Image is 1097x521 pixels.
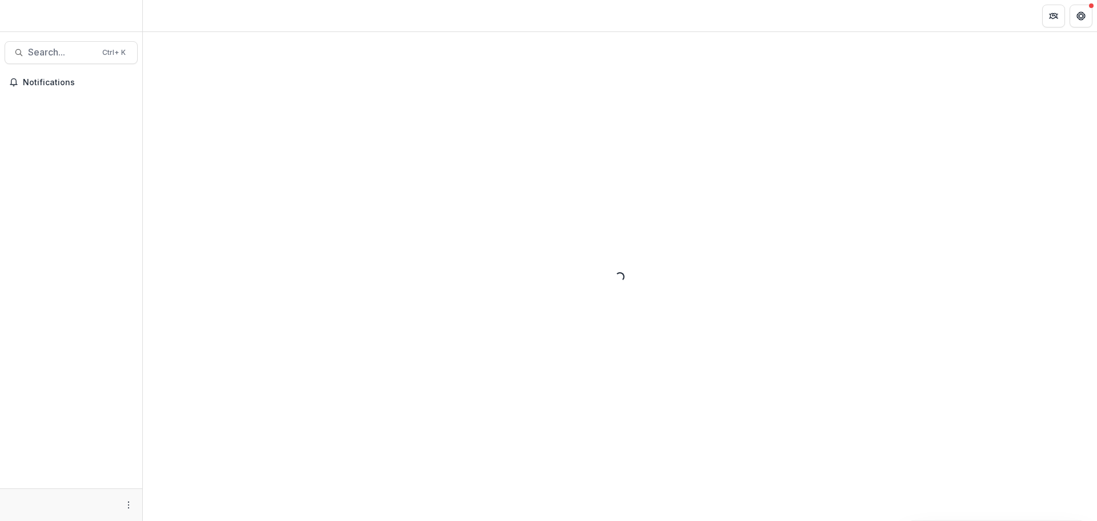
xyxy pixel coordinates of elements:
div: Ctrl + K [100,46,128,59]
span: Notifications [23,78,133,88]
button: Notifications [5,73,138,92]
span: Search... [28,47,95,58]
button: Get Help [1070,5,1092,27]
button: More [122,498,135,512]
button: Partners [1042,5,1065,27]
button: Search... [5,41,138,64]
